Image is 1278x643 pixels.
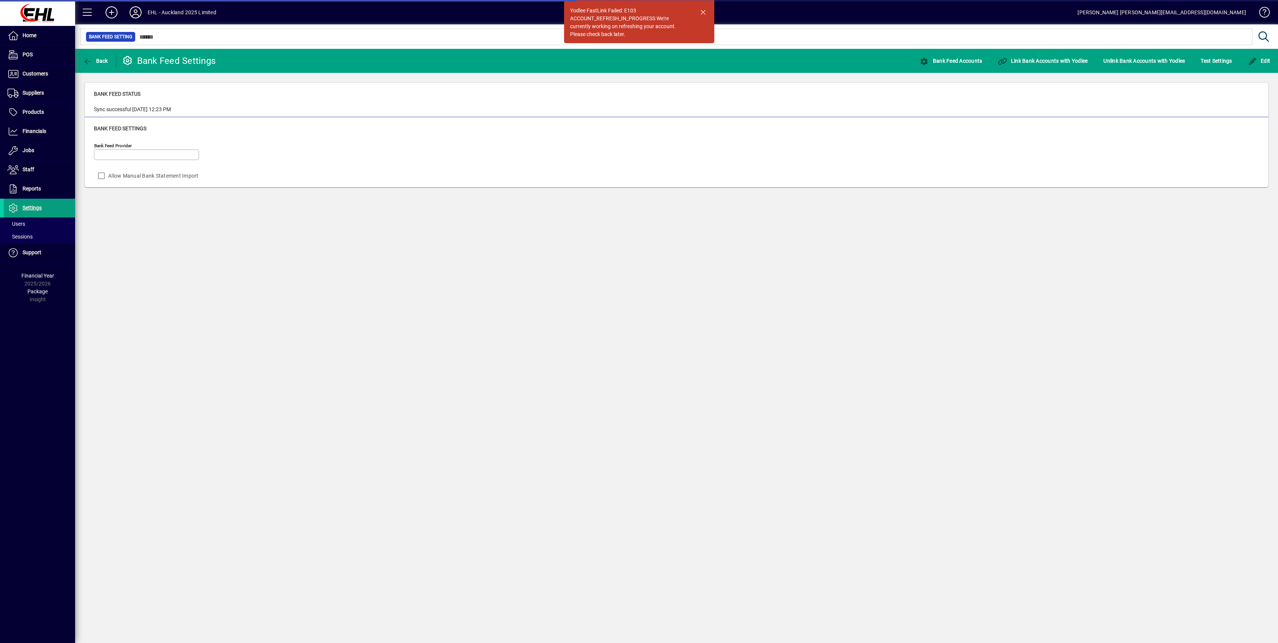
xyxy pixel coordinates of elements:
[23,109,44,115] span: Products
[81,54,110,68] button: Back
[23,51,33,57] span: POS
[75,54,116,68] app-page-header-button: Back
[1103,55,1185,67] span: Unlink Bank Accounts with Yodlee
[23,71,48,77] span: Customers
[1246,54,1272,68] button: Edit
[94,125,146,131] span: Bank Feed Settings
[4,122,75,141] a: Financials
[89,33,132,41] span: Bank Feed Setting
[23,32,36,38] span: Home
[8,221,25,227] span: Users
[124,6,148,19] button: Profile
[1248,58,1270,64] span: Edit
[23,186,41,192] span: Reports
[1201,55,1232,67] span: Test Settings
[27,288,48,294] span: Package
[23,249,41,255] span: Support
[1254,2,1269,26] a: Knowledge Base
[1077,6,1246,18] div: [PERSON_NAME] [PERSON_NAME][EMAIL_ADDRESS][DOMAIN_NAME]
[94,106,171,113] div: Sync successful [DATE] 12:23 PM
[94,143,132,148] mat-label: Bank Feed Provider
[4,160,75,179] a: Staff
[4,103,75,122] a: Products
[4,217,75,230] a: Users
[4,84,75,103] a: Suppliers
[100,6,124,19] button: Add
[4,243,75,262] a: Support
[4,65,75,83] a: Customers
[23,205,42,211] span: Settings
[83,58,108,64] span: Back
[1101,54,1187,68] button: Unlink Bank Accounts with Yodlee
[996,54,1089,68] button: Link Bank Accounts with Yodlee
[21,273,54,279] span: Financial Year
[23,147,34,153] span: Jobs
[4,180,75,198] a: Reports
[148,6,216,18] div: EHL - Auckland 2025 Limited
[94,91,140,97] span: Bank Feed Status
[920,58,982,64] span: Bank Feed Accounts
[1199,54,1234,68] button: Test Settings
[8,234,33,240] span: Sessions
[918,54,984,68] button: Bank Feed Accounts
[4,45,75,64] a: POS
[4,230,75,243] a: Sessions
[23,90,44,96] span: Suppliers
[23,166,34,172] span: Staff
[122,55,216,67] div: Bank Feed Settings
[23,128,46,134] span: Financials
[998,58,1088,64] span: Link Bank Accounts with Yodlee
[4,141,75,160] a: Jobs
[4,26,75,45] a: Home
